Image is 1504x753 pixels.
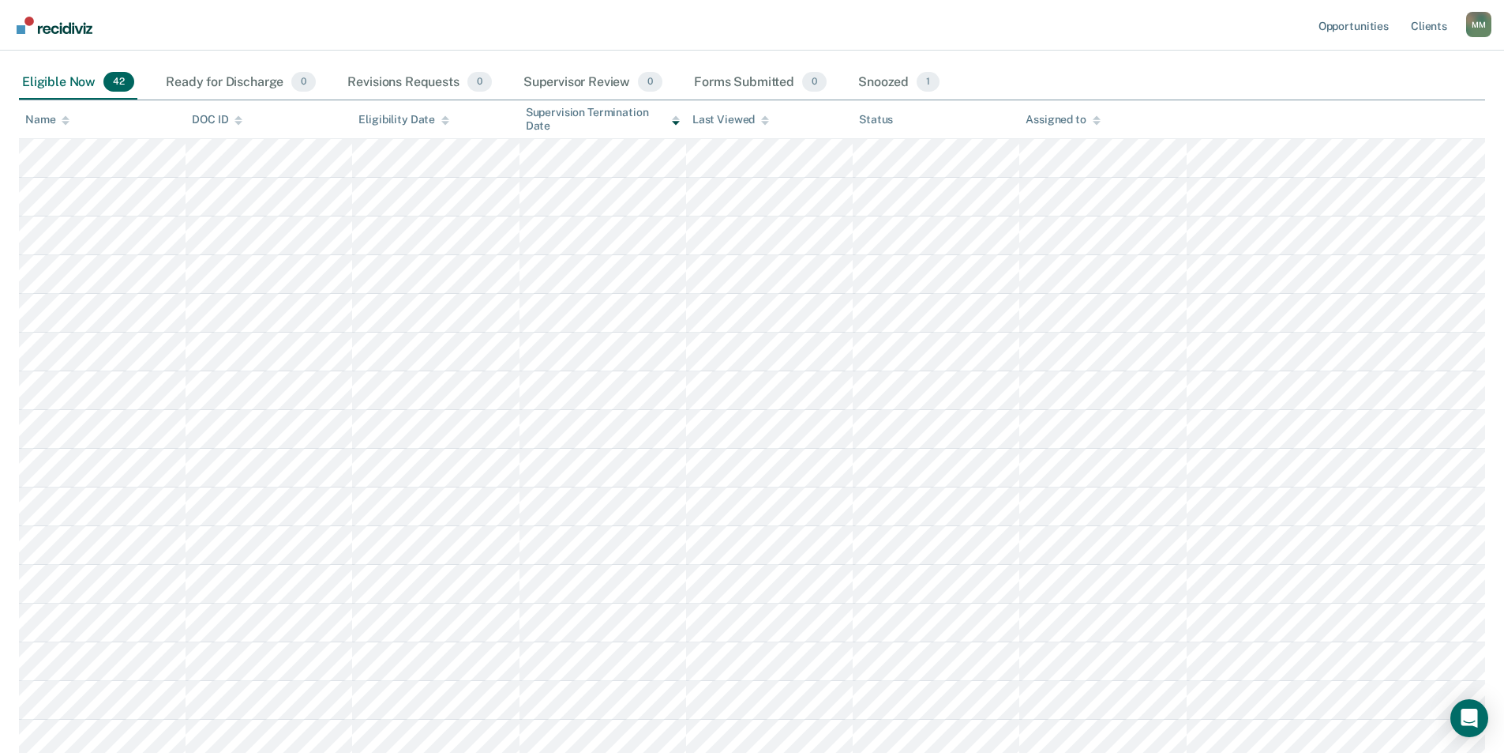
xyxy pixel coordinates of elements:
[25,113,69,126] div: Name
[17,17,92,34] img: Recidiviz
[855,66,943,100] div: Snoozed1
[192,113,242,126] div: DOC ID
[638,72,662,92] span: 0
[344,66,494,100] div: Revisions Requests0
[19,66,137,100] div: Eligible Now42
[103,72,134,92] span: 42
[526,106,680,133] div: Supervision Termination Date
[802,72,827,92] span: 0
[358,113,449,126] div: Eligibility Date
[1466,12,1491,37] div: M M
[917,72,940,92] span: 1
[291,72,316,92] span: 0
[163,66,319,100] div: Ready for Discharge0
[520,66,666,100] div: Supervisor Review0
[1450,699,1488,737] div: Open Intercom Messenger
[1466,12,1491,37] button: Profile dropdown button
[1026,113,1100,126] div: Assigned to
[859,113,893,126] div: Status
[467,72,492,92] span: 0
[692,113,769,126] div: Last Viewed
[691,66,830,100] div: Forms Submitted0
